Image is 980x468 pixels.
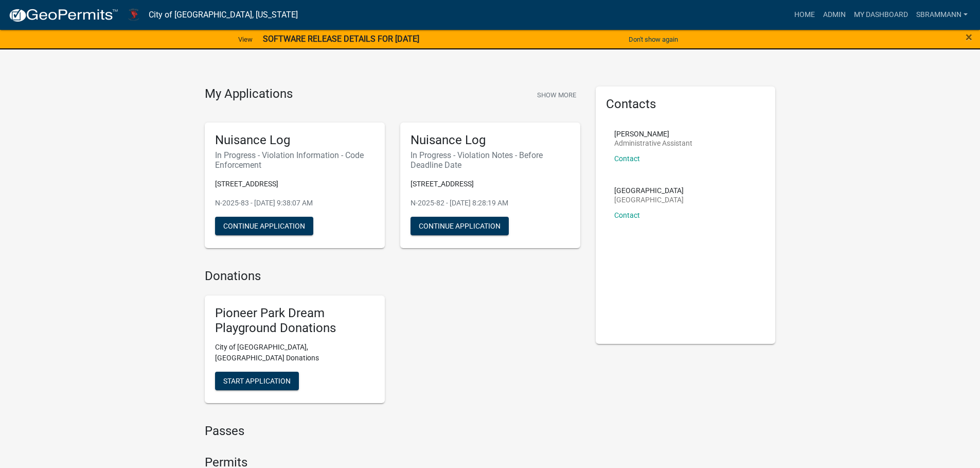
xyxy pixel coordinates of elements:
[966,30,972,44] span: ×
[215,150,375,170] h6: In Progress - Violation Information - Code Enforcement
[614,196,684,203] p: [GEOGRAPHIC_DATA]
[614,140,692,147] p: Administrative Assistant
[614,187,684,194] p: [GEOGRAPHIC_DATA]
[215,217,313,235] button: Continue Application
[215,179,375,189] p: [STREET_ADDRESS]
[850,5,912,25] a: My Dashboard
[215,342,375,363] p: City of [GEOGRAPHIC_DATA], [GEOGRAPHIC_DATA] Donations
[790,5,819,25] a: Home
[411,179,570,189] p: [STREET_ADDRESS]
[614,130,692,137] p: [PERSON_NAME]
[411,133,570,148] h5: Nuisance Log
[215,372,299,390] button: Start Application
[606,97,765,112] h5: Contacts
[263,34,419,44] strong: SOFTWARE RELEASE DETAILS FOR [DATE]
[533,86,580,103] button: Show More
[966,31,972,43] button: Close
[127,8,140,22] img: City of Harlan, Iowa
[215,198,375,209] p: N-2025-83 - [DATE] 9:38:07 AM
[215,133,375,148] h5: Nuisance Log
[215,306,375,336] h5: Pioneer Park Dream Playground Donations
[411,198,570,209] p: N-2025-82 - [DATE] 8:28:19 AM
[411,150,570,170] h6: In Progress - Violation Notes - Before Deadline Date
[234,31,257,48] a: View
[205,424,580,439] h4: Passes
[614,211,640,219] a: Contact
[411,217,509,235] button: Continue Application
[819,5,850,25] a: Admin
[912,5,972,25] a: SBrammann
[625,31,682,48] button: Don't show again
[149,6,298,24] a: City of [GEOGRAPHIC_DATA], [US_STATE]
[614,154,640,163] a: Contact
[205,86,293,102] h4: My Applications
[223,377,291,385] span: Start Application
[205,269,580,284] h4: Donations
